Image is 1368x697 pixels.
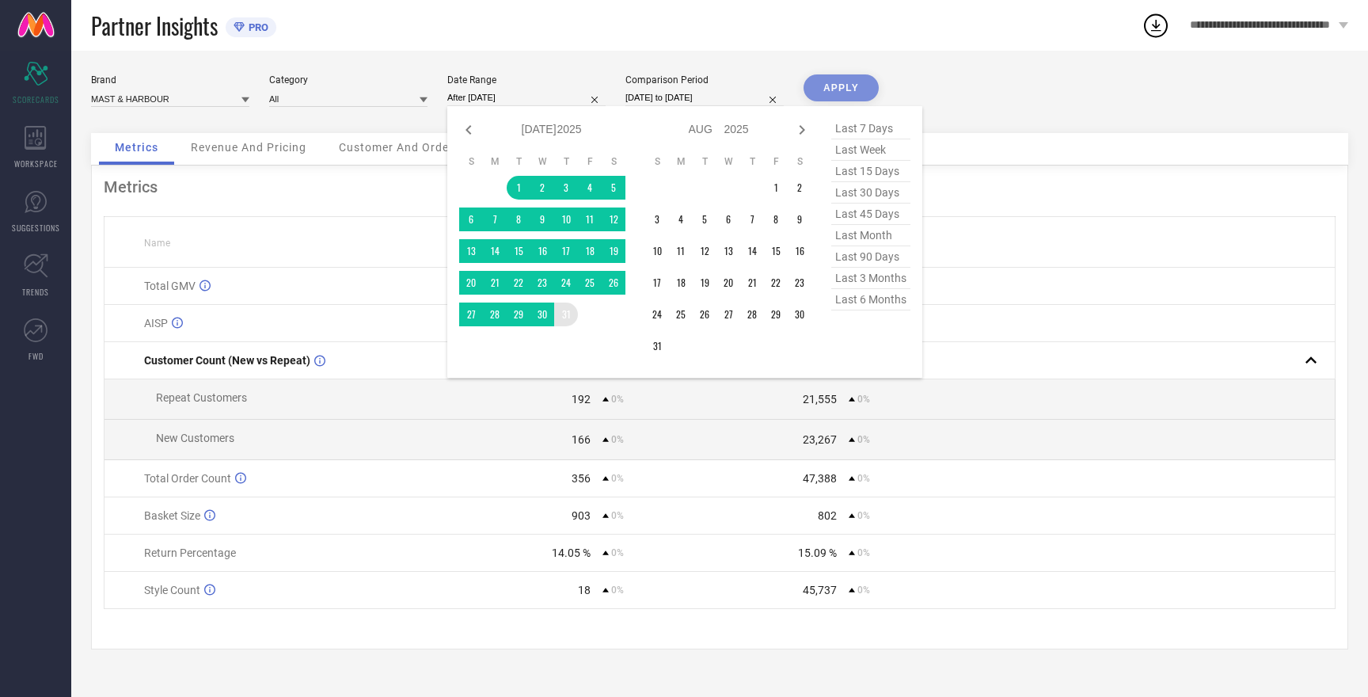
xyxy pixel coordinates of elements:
td: Tue Jul 15 2025 [507,239,530,263]
input: Select comparison period [625,90,784,106]
div: 47,388 [803,472,837,485]
td: Fri Jul 25 2025 [578,271,602,295]
div: 15.09 % [798,547,837,559]
td: Thu Aug 14 2025 [740,239,764,263]
span: SUGGESTIONS [12,222,60,234]
div: 21,555 [803,393,837,406]
td: Wed Jul 16 2025 [530,239,554,263]
span: Revenue And Pricing [191,141,306,154]
span: Name [144,238,170,249]
td: Sun Jul 20 2025 [459,271,483,295]
td: Mon Jul 14 2025 [483,239,507,263]
td: Thu Jul 10 2025 [554,208,578,231]
td: Mon Aug 11 2025 [669,239,693,263]
th: Saturday [602,155,625,168]
div: Comparison Period [625,74,784,86]
td: Wed Aug 06 2025 [716,208,740,231]
td: Wed Aug 13 2025 [716,239,740,263]
span: Repeat Customers [156,391,247,404]
span: WORKSPACE [14,158,58,169]
div: 903 [572,509,591,522]
td: Sat Jul 05 2025 [602,176,625,200]
td: Mon Jul 21 2025 [483,271,507,295]
span: Return Percentage [144,547,236,559]
td: Sun Aug 31 2025 [645,334,669,358]
span: 0% [611,394,624,405]
span: 0% [611,585,624,596]
span: TRENDS [22,286,49,298]
span: last 15 days [831,161,910,182]
td: Fri Aug 08 2025 [764,208,788,231]
span: 0% [611,510,624,521]
td: Wed Aug 20 2025 [716,271,740,295]
span: last 6 months [831,289,910,310]
span: last month [831,225,910,246]
td: Mon Aug 25 2025 [669,303,693,326]
th: Monday [483,155,507,168]
span: Customer And Orders [339,141,460,154]
td: Thu Jul 17 2025 [554,239,578,263]
th: Friday [578,155,602,168]
td: Thu Aug 21 2025 [740,271,764,295]
td: Sun Jul 27 2025 [459,303,483,326]
span: last week [831,139,910,161]
span: 0% [857,547,870,558]
td: Mon Jul 07 2025 [483,208,507,231]
td: Thu Jul 31 2025 [554,303,578,326]
span: SCORECARDS [13,93,59,105]
td: Sat Jul 12 2025 [602,208,625,231]
td: Sat Aug 16 2025 [788,239,811,263]
td: Thu Aug 07 2025 [740,208,764,231]
span: Metrics [115,141,158,154]
td: Wed Jul 23 2025 [530,271,554,295]
span: 0% [857,510,870,521]
th: Tuesday [507,155,530,168]
td: Sat Aug 02 2025 [788,176,811,200]
td: Fri Jul 18 2025 [578,239,602,263]
td: Mon Aug 04 2025 [669,208,693,231]
td: Tue Jul 29 2025 [507,303,530,326]
th: Thursday [740,155,764,168]
span: 0% [857,585,870,596]
td: Sat Jul 26 2025 [602,271,625,295]
td: Tue Jul 01 2025 [507,176,530,200]
div: Category [269,74,427,86]
td: Sat Jul 19 2025 [602,239,625,263]
div: Next month [792,120,811,139]
td: Sun Aug 10 2025 [645,239,669,263]
td: Sun Jul 06 2025 [459,208,483,231]
td: Sun Aug 17 2025 [645,271,669,295]
td: Fri Aug 01 2025 [764,176,788,200]
div: 802 [818,509,837,522]
th: Wednesday [530,155,554,168]
span: Total Order Count [144,472,231,485]
td: Thu Jul 03 2025 [554,176,578,200]
td: Mon Jul 28 2025 [483,303,507,326]
td: Sat Aug 23 2025 [788,271,811,295]
input: Select date range [447,90,606,106]
td: Sat Aug 30 2025 [788,303,811,326]
td: Tue Jul 08 2025 [507,208,530,231]
span: AISP [144,317,168,329]
span: Customer Count (New vs Repeat) [144,354,310,367]
td: Wed Jul 30 2025 [530,303,554,326]
td: Fri Aug 22 2025 [764,271,788,295]
td: Sun Aug 24 2025 [645,303,669,326]
div: Brand [91,74,249,86]
span: 0% [611,473,624,484]
div: 23,267 [803,433,837,446]
td: Fri Jul 11 2025 [578,208,602,231]
th: Tuesday [693,155,716,168]
span: 0% [857,394,870,405]
th: Wednesday [716,155,740,168]
span: 0% [611,547,624,558]
td: Fri Aug 15 2025 [764,239,788,263]
span: last 90 days [831,246,910,268]
div: 18 [578,584,591,596]
div: 192 [572,393,591,406]
td: Fri Aug 29 2025 [764,303,788,326]
td: Fri Jul 04 2025 [578,176,602,200]
span: 0% [857,434,870,445]
th: Friday [764,155,788,168]
span: Partner Insights [91,10,218,42]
